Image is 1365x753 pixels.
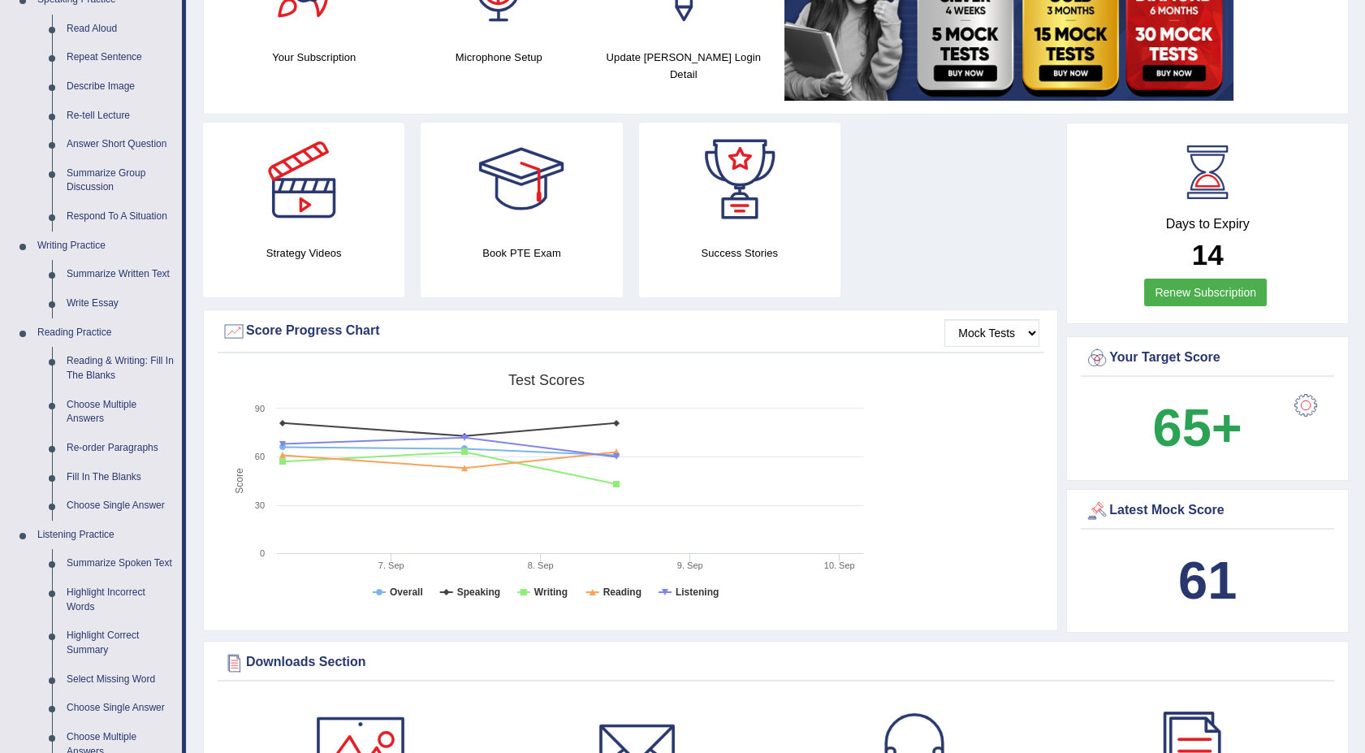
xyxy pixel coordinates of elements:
tspan: Score [234,468,245,494]
tspan: Test scores [508,372,585,388]
h4: Your Subscription [230,49,399,66]
a: Repeat Sentence [59,43,182,72]
text: 60 [255,452,265,461]
a: Re-tell Lecture [59,102,182,131]
a: Summarize Written Text [59,260,182,289]
a: Describe Image [59,72,182,102]
a: Summarize Group Discussion [59,159,182,202]
b: 61 [1178,551,1237,610]
text: 90 [255,404,265,413]
h4: Book PTE Exam [421,245,622,262]
tspan: Reading [603,586,641,598]
tspan: 8. Sep [528,560,554,570]
tspan: Writing [534,586,568,598]
b: 65+ [1152,398,1242,457]
a: Highlight Incorrect Words [59,578,182,621]
div: Your Target Score [1085,346,1330,370]
b: 14 [1192,239,1224,270]
a: Write Essay [59,289,182,318]
a: Read Aloud [59,15,182,44]
h4: Days to Expiry [1085,217,1330,232]
a: Highlight Correct Summary [59,621,182,664]
a: Re-order Paragraphs [59,434,182,463]
text: 30 [255,500,265,510]
a: Choose Single Answer [59,694,182,723]
a: Select Missing Word [59,665,182,695]
tspan: 9. Sep [677,560,703,570]
div: Downloads Section [222,651,1330,675]
text: 0 [260,548,265,558]
h4: Success Stories [639,245,840,262]
h4: Strategy Videos [203,245,404,262]
a: Reading Practice [30,318,182,348]
div: Latest Mock Score [1085,499,1330,523]
a: Writing Practice [30,232,182,261]
tspan: 10. Sep [824,560,855,570]
a: Respond To A Situation [59,202,182,232]
a: Listening Practice [30,521,182,550]
a: Answer Short Question [59,130,182,159]
a: Renew Subscription [1144,279,1267,306]
div: Score Progress Chart [222,319,1039,344]
tspan: Listening [676,586,719,598]
tspan: Speaking [457,586,500,598]
a: Choose Multiple Answers [59,391,182,434]
tspan: 7. Sep [378,560,404,570]
a: Fill In The Blanks [59,463,182,492]
tspan: Overall [390,586,423,598]
a: Choose Single Answer [59,491,182,521]
a: Reading & Writing: Fill In The Blanks [59,347,182,390]
h4: Update [PERSON_NAME] Login Detail [599,49,768,83]
h4: Microphone Setup [415,49,584,66]
a: Summarize Spoken Text [59,549,182,578]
